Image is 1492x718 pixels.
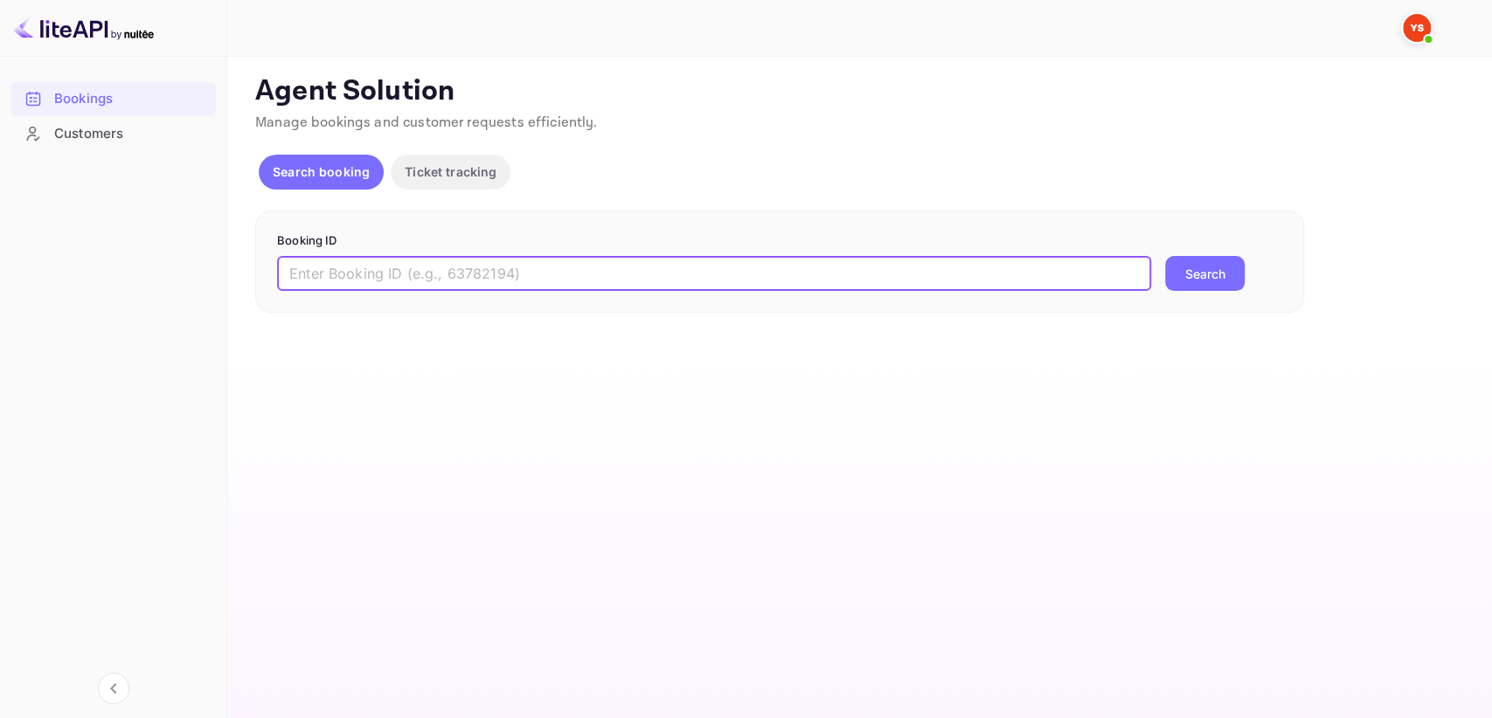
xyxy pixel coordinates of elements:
div: Bookings [54,89,207,109]
div: Customers [10,117,216,151]
div: Customers [54,124,207,144]
p: Search booking [273,162,370,181]
div: Bookings [10,82,216,116]
p: Ticket tracking [405,162,496,181]
a: Customers [10,117,216,149]
p: Booking ID [277,232,1282,250]
button: Search [1165,256,1245,291]
p: Agent Solution [255,74,1461,109]
button: Collapse navigation [98,673,129,704]
a: Bookings [10,82,216,114]
span: Manage bookings and customer requests efficiently. [255,114,598,132]
img: Yandex Support [1403,14,1431,42]
input: Enter Booking ID (e.g., 63782194) [277,256,1151,291]
img: LiteAPI logo [14,14,154,42]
